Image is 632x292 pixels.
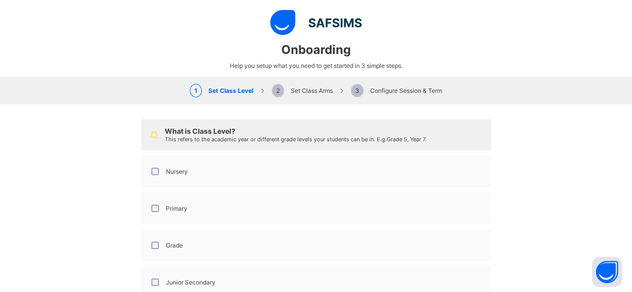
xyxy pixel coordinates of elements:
span: 3 [351,84,364,97]
span: Help you setup what you need to get started in 3 simple steps. [230,62,403,69]
label: Junior Secondary [166,279,215,286]
button: Open asap [592,257,622,287]
label: Grade [166,242,183,249]
span: 2 [272,84,284,97]
span: Configure Session & Term [351,87,442,94]
span: 1 [190,84,202,97]
span: Set Class Level [190,87,253,94]
span: This refers to the academic year or different grade levels your students can be in. E.g. Grade 5,... [165,136,427,143]
span: What is Class Level? [165,127,235,135]
span: Onboarding [281,42,351,57]
label: Primary [166,205,187,212]
span: Set Class Arms [272,87,333,94]
label: Nursery [166,168,188,175]
img: logo [270,10,362,35]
